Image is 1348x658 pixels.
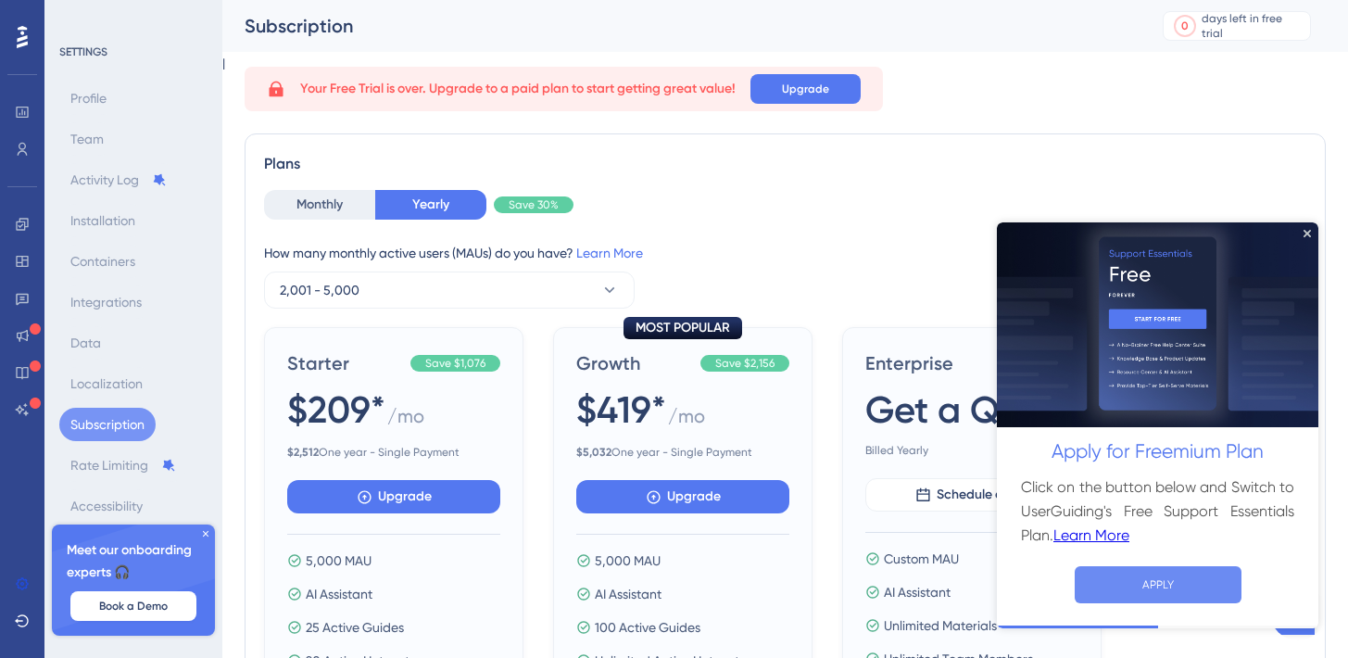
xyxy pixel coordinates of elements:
span: Starter [287,350,403,376]
span: 5,000 MAU [306,550,372,572]
button: Accessibility [59,489,154,523]
button: Yearly [375,190,486,220]
button: 2,001 - 5,000 [264,272,635,309]
span: Save $2,156 [715,356,775,371]
button: Upgrade [576,480,789,513]
a: Learn More [57,301,132,325]
span: AI Assistant [884,581,951,603]
button: Schedule a Call [865,478,1078,512]
span: Your Free Trial is over. Upgrade to a paid plan to start getting great value! [300,78,736,100]
button: Profile [59,82,118,115]
span: Upgrade [782,82,829,96]
div: Close Preview [307,7,314,15]
span: 5,000 MAU [595,550,661,572]
span: 25 Active Guides [306,616,404,639]
button: Book a Demo [70,591,196,621]
span: Upgrade [378,486,432,508]
button: Upgrade [750,74,861,104]
span: Enterprise [865,350,1078,376]
div: MOST POPULAR [624,317,742,339]
span: Book a Demo [99,599,168,614]
a: Learn More [576,246,643,260]
span: Unlimited Materials [884,614,997,637]
button: Upgrade [287,480,500,513]
span: One year - Single Payment [576,445,789,460]
span: $419* [576,384,666,436]
span: One year - Single Payment [287,445,500,460]
button: Installation [59,204,146,237]
div: Subscription [245,13,1116,39]
span: Upgrade [667,486,721,508]
span: Custom MAU [884,548,959,570]
span: Get a Quote [865,384,1077,436]
h2: Apply for Freemium Plan [15,214,307,246]
div: days left in free trial [1202,11,1304,41]
button: Containers [59,245,146,278]
span: Growth [576,350,693,376]
button: Rate Limiting [59,449,187,482]
div: How many monthly active users (MAUs) do you have? [264,242,1306,264]
button: APPLY [78,344,245,381]
div: SETTINGS [59,44,209,59]
span: 100 Active Guides [595,616,700,639]
span: Save $1,076 [425,356,485,371]
h3: Click on the button below and Switch to UserGuiding's Free Support Essentials Plan. [24,253,297,325]
img: launcher-image-alternative-text [6,11,39,44]
button: Data [59,326,112,360]
span: AI Assistant [306,583,372,605]
span: / mo [387,403,424,437]
button: Monthly [264,190,375,220]
div: Plans [264,153,1306,175]
span: Schedule a Call [937,484,1029,506]
b: $ 2,512 [287,446,319,459]
span: $209* [287,384,385,436]
button: Subscription [59,408,156,441]
button: Integrations [59,285,153,319]
span: 2,001 - 5,000 [280,279,359,301]
b: $ 5,032 [576,446,611,459]
span: Save 30% [509,197,559,212]
button: Activity Log [59,163,178,196]
button: Team [59,122,115,156]
span: AI Assistant [595,583,661,605]
span: / mo [668,403,705,437]
span: Meet our onboarding experts 🎧 [67,539,200,584]
div: 0 [1181,19,1189,33]
button: Localization [59,367,154,400]
span: Billed Yearly [865,443,1078,458]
